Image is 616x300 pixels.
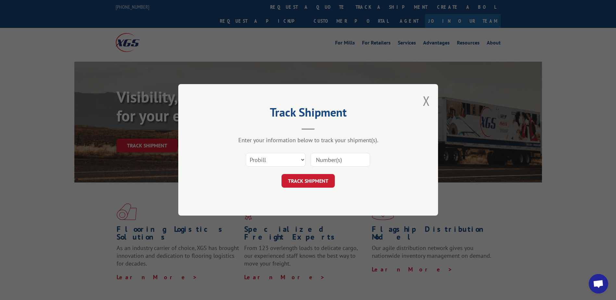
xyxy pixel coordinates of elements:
a: Open chat [589,274,608,294]
h2: Track Shipment [211,108,406,120]
input: Number(s) [310,153,370,167]
button: Close modal [423,92,430,109]
button: TRACK SHIPMENT [282,174,335,188]
div: Enter your information below to track your shipment(s). [211,137,406,144]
